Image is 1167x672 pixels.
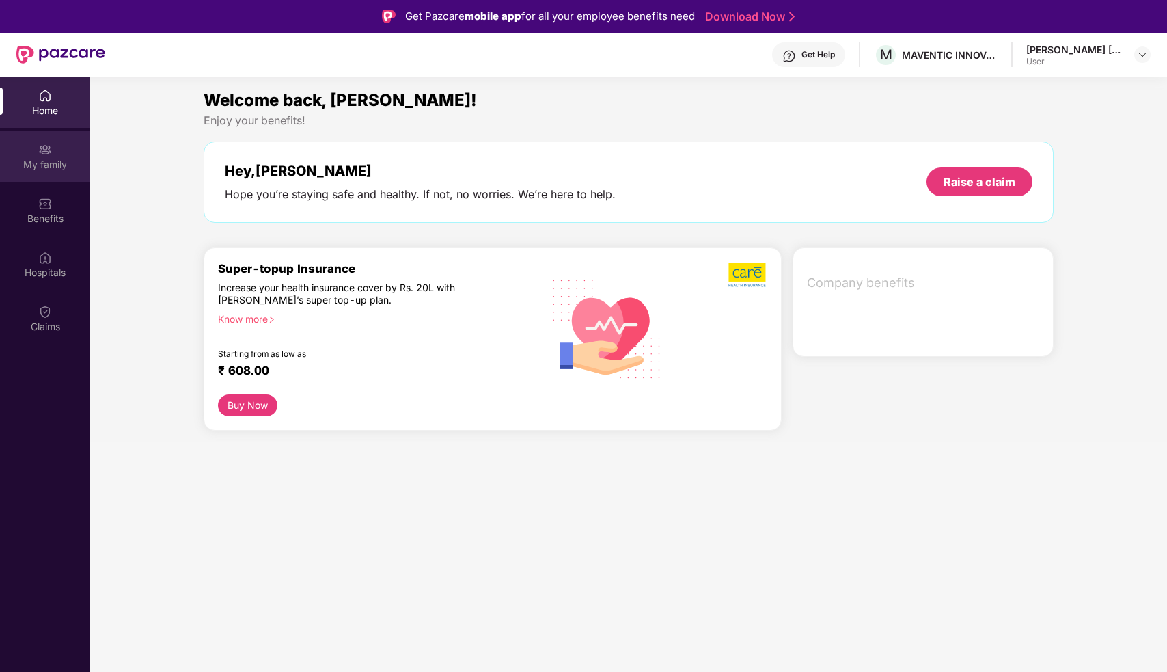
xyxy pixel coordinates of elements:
div: Get Help [801,49,835,60]
div: MAVENTIC INNOVATIVE SOLUTIONS PRIVATE LIMITED [902,49,998,62]
div: User [1026,56,1122,67]
img: svg+xml;base64,PHN2ZyBpZD0iQmVuZWZpdHMiIHhtbG5zPSJodHRwOi8vd3d3LnczLm9yZy8yMDAwL3N2ZyIgd2lkdGg9Ij... [38,197,52,211]
img: svg+xml;base64,PHN2ZyBpZD0iSG9tZSIgeG1sbnM9Imh0dHA6Ly93d3cudzMub3JnLzIwMDAvc3ZnIiB3aWR0aD0iMjAiIG... [38,89,52,103]
img: svg+xml;base64,PHN2ZyBpZD0iSG9zcGl0YWxzIiB4bWxucz0iaHR0cDovL3d3dy53My5vcmcvMjAwMC9zdmciIHdpZHRoPS... [38,251,52,265]
div: Get Pazcare for all your employee benefits need [405,8,695,25]
div: Know more [218,313,530,323]
div: Starting from as low as [218,349,480,358]
div: Company benefits [799,265,1053,301]
div: Increase your health insurance cover by Rs. 20L with [PERSON_NAME]’s super top-up plan. [218,282,480,307]
img: svg+xml;base64,PHN2ZyBpZD0iRHJvcGRvd24tMzJ4MzIiIHhtbG5zPSJodHRwOi8vd3d3LnczLm9yZy8yMDAwL3N2ZyIgd2... [1137,49,1148,60]
strong: mobile app [465,10,521,23]
div: Super-topup Insurance [218,262,538,275]
div: Hey, [PERSON_NAME] [225,163,616,179]
span: Company benefits [807,273,1042,293]
div: ₹ 608.00 [218,364,525,380]
span: right [268,316,275,323]
button: Buy Now [218,394,277,417]
img: Stroke [789,10,795,24]
div: [PERSON_NAME] [PERSON_NAME] [1026,43,1122,56]
div: Hope you’re staying safe and healthy. If not, no worries. We’re here to help. [225,187,616,202]
span: Welcome back, [PERSON_NAME]! [204,90,477,110]
img: svg+xml;base64,PHN2ZyB4bWxucz0iaHR0cDovL3d3dy53My5vcmcvMjAwMC9zdmciIHhtbG5zOnhsaW5rPSJodHRwOi8vd3... [542,262,672,394]
div: Enjoy your benefits! [204,113,1054,128]
img: New Pazcare Logo [16,46,105,64]
span: M [880,46,892,63]
img: svg+xml;base64,PHN2ZyBpZD0iSGVscC0zMngzMiIgeG1sbnM9Imh0dHA6Ly93d3cudzMub3JnLzIwMDAvc3ZnIiB3aWR0aD... [782,49,796,63]
div: Raise a claim [944,174,1015,189]
img: b5dec4f62d2307b9de63beb79f102df3.png [728,262,767,288]
img: svg+xml;base64,PHN2ZyBpZD0iQ2xhaW0iIHhtbG5zPSJodHRwOi8vd3d3LnczLm9yZy8yMDAwL3N2ZyIgd2lkdGg9IjIwIi... [38,305,52,319]
img: Logo [382,10,396,23]
a: Download Now [705,10,791,24]
img: svg+xml;base64,PHN2ZyB3aWR0aD0iMjAiIGhlaWdodD0iMjAiIHZpZXdCb3g9IjAgMCAyMCAyMCIgZmlsbD0ibm9uZSIgeG... [38,143,52,157]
